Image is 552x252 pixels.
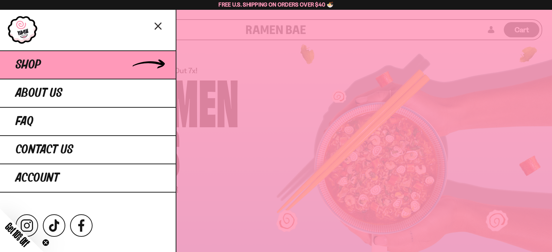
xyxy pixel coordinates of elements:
[3,220,32,249] span: Get 10% Off
[16,115,33,128] span: FAQ
[152,19,165,32] button: Close menu
[16,87,62,100] span: About Us
[16,172,59,185] span: Account
[218,1,334,8] span: Free U.S. Shipping on Orders over $40 🍜
[16,58,41,71] span: Shop
[42,239,49,246] button: Close teaser
[16,143,73,156] span: Contact Us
